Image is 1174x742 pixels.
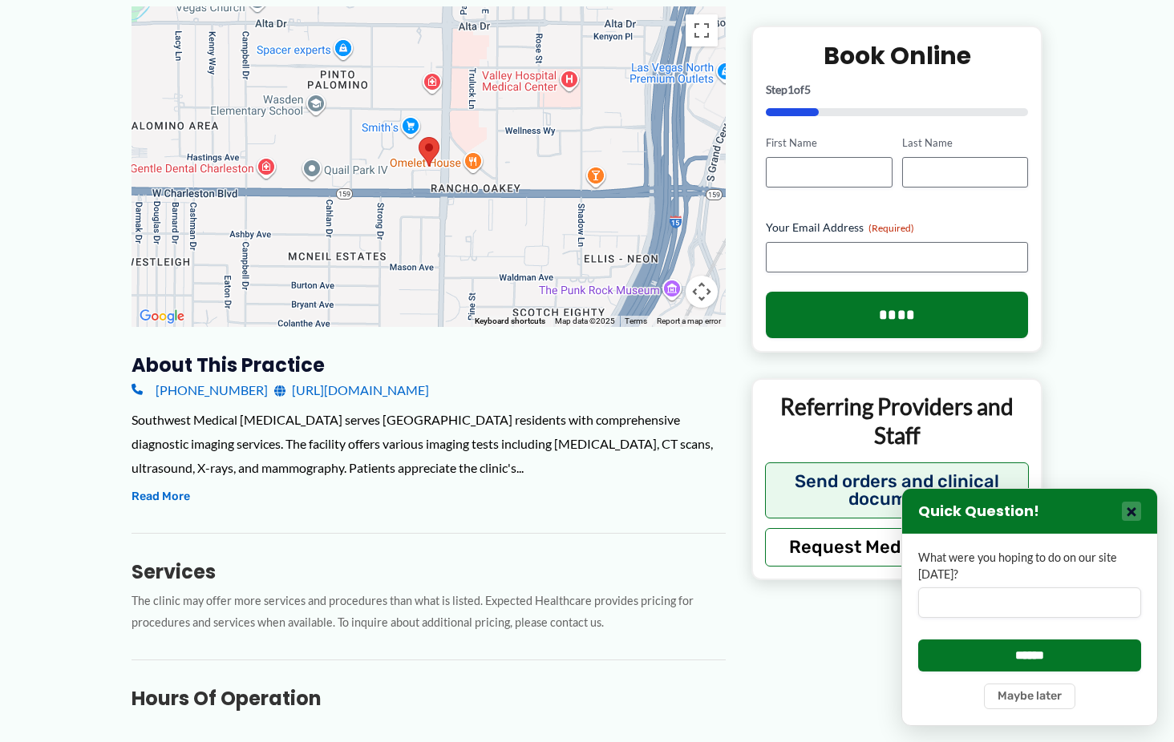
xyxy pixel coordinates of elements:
[765,462,1029,518] button: Send orders and clinical documents
[132,487,190,506] button: Read More
[136,306,188,327] a: Open this area in Google Maps (opens a new window)
[902,135,1028,151] label: Last Name
[765,392,1029,450] p: Referring Providers and Staff
[136,306,188,327] img: Google
[766,40,1028,71] h2: Book Online
[766,135,892,151] label: First Name
[765,527,1029,566] button: Request Medical Records
[132,591,726,634] p: The clinic may offer more services and procedures than what is listed. Expected Healthcare provid...
[475,316,545,327] button: Keyboard shortcuts
[274,378,429,402] a: [URL][DOMAIN_NAME]
[132,686,726,711] h3: Hours of Operation
[918,550,1141,583] label: What were you hoping to do on our site [DATE]?
[804,83,811,96] span: 5
[686,14,718,46] button: Toggle fullscreen view
[686,276,718,308] button: Map camera controls
[918,502,1039,521] h3: Quick Question!
[132,378,268,402] a: [PHONE_NUMBER]
[868,222,914,234] span: (Required)
[657,317,721,325] a: Report a map error
[766,84,1028,95] p: Step of
[132,559,726,584] h3: Services
[1122,502,1141,521] button: Close
[625,317,647,325] a: Terms (opens in new tab)
[984,684,1075,709] button: Maybe later
[555,317,615,325] span: Map data ©2025
[787,83,794,96] span: 1
[132,353,726,377] h3: About this practice
[766,220,1028,236] label: Your Email Address
[132,408,726,479] div: Southwest Medical [MEDICAL_DATA] serves [GEOGRAPHIC_DATA] residents with comprehensive diagnostic...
